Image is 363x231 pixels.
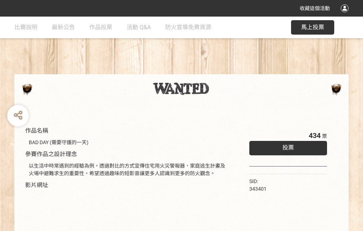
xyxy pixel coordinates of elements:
div: 以生活中時常遇到的經驗為例，透過對比的方式宣傳住宅用火災警報器、家庭逃生計畫及火場中避難求生的重要性，希望透過趣味的短影音讓更多人認識到更多的防火觀念。 [29,162,228,177]
span: 馬上投票 [301,24,324,31]
span: 防火宣導免費資源 [165,24,211,31]
span: 最新公告 [52,24,75,31]
span: 作品名稱 [25,127,48,134]
span: 434 [309,131,321,140]
span: 投票 [282,144,294,151]
span: SID: 343401 [249,178,267,192]
button: 馬上投票 [291,20,334,35]
div: BAD DAY (需要守護的一天) [29,139,228,146]
span: 參賽作品之設計理念 [25,151,77,157]
a: 活動 Q&A [127,17,151,38]
a: 最新公告 [52,17,75,38]
span: 活動 Q&A [127,24,151,31]
span: 影片網址 [25,182,48,188]
iframe: Facebook Share [268,178,304,185]
span: 收藏這個活動 [300,5,330,11]
a: 作品投票 [89,17,112,38]
a: 比賽說明 [14,17,37,38]
span: 比賽說明 [14,24,37,31]
span: 票 [322,133,327,139]
span: 作品投票 [89,24,112,31]
a: 防火宣導免費資源 [165,17,211,38]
